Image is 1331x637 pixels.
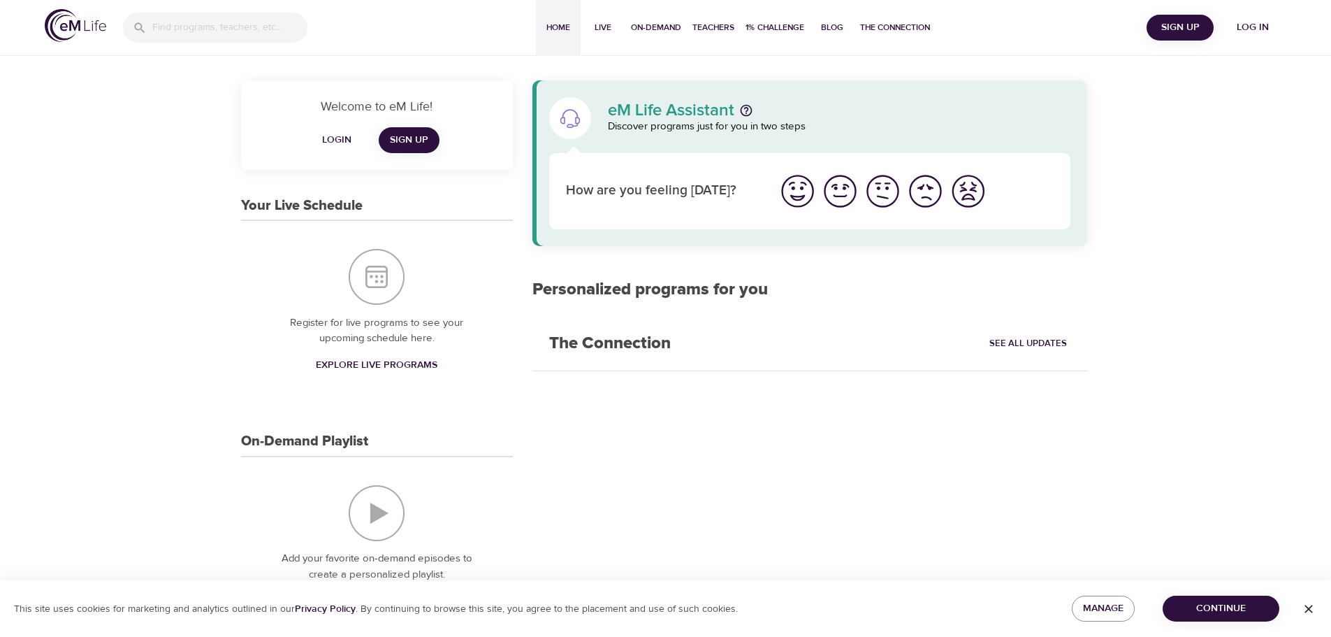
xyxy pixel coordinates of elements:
button: I'm feeling good [819,170,861,213]
span: Home [541,20,575,35]
a: Privacy Policy [295,603,356,615]
p: How are you feeling [DATE]? [566,181,759,201]
span: Explore Live Programs [316,357,437,374]
input: Find programs, teachers, etc... [152,13,307,43]
img: eM Life Assistant [559,107,581,129]
img: bad [906,172,945,210]
h2: The Connection [532,317,688,371]
span: Live [586,20,620,35]
span: On-Demand [631,20,681,35]
span: Manage [1083,600,1123,617]
button: Continue [1163,596,1279,622]
span: Sign Up [390,131,428,149]
h3: On-Demand Playlist [241,434,368,450]
h2: Personalized programs for you [532,280,1088,300]
span: Blog [815,20,849,35]
img: good [821,172,859,210]
a: See All Updates [986,333,1070,355]
p: Add your favorite on-demand episodes to create a personalized playlist. [269,551,485,582]
span: The Connection [860,20,930,35]
button: Manage [1072,596,1135,622]
button: Log in [1219,15,1286,41]
h3: Your Live Schedule [241,198,363,214]
img: On-Demand Playlist [349,485,405,541]
span: See All Updates [989,336,1067,352]
img: ok [864,172,902,210]
button: Sign Up [1147,15,1214,41]
span: Teachers [692,20,734,35]
a: Sign Up [379,127,439,153]
span: Login [320,131,354,149]
button: Login [314,127,359,153]
button: I'm feeling ok [861,170,904,213]
button: I'm feeling great [776,170,819,213]
p: Register for live programs to see your upcoming schedule here. [269,315,485,347]
span: 1% Challenge [745,20,804,35]
p: eM Life Assistant [608,102,734,119]
a: Explore Live Programs [310,352,443,378]
img: great [778,172,817,210]
p: Discover programs just for you in two steps [608,119,1071,135]
img: logo [45,9,106,42]
span: Continue [1174,600,1268,617]
img: worst [949,172,987,210]
button: I'm feeling bad [904,170,947,213]
button: I'm feeling worst [947,170,989,213]
span: Sign Up [1152,19,1208,36]
p: Welcome to eM Life! [258,97,496,116]
span: Log in [1225,19,1281,36]
img: Your Live Schedule [349,249,405,305]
